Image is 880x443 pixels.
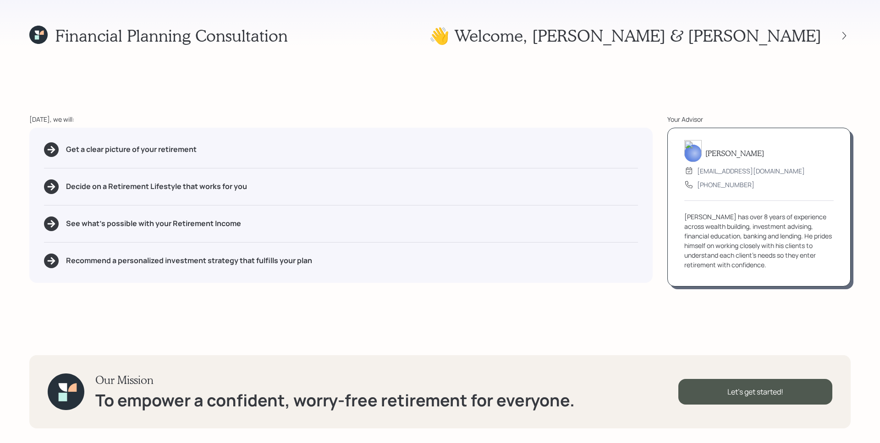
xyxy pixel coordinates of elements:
[667,114,851,124] div: Your Advisor
[684,140,702,162] img: james-distasi-headshot.png
[429,26,821,45] h1: 👋 Welcome , [PERSON_NAME] & [PERSON_NAME]
[705,149,764,157] h5: [PERSON_NAME]
[55,26,288,45] h1: Financial Planning Consultation
[95,390,575,410] h1: To empower a confident, worry-free retirement for everyone.
[697,180,754,189] div: [PHONE_NUMBER]
[66,256,312,265] h5: Recommend a personalized investment strategy that fulfills your plan
[66,219,241,228] h5: See what's possible with your Retirement Income
[66,182,247,191] h5: Decide on a Retirement Lifestyle that works for you
[95,373,575,387] h3: Our Mission
[29,114,653,124] div: [DATE], we will:
[684,212,834,270] div: [PERSON_NAME] has over 8 years of experience across wealth building, investment advising, financi...
[678,379,832,405] div: Let's get started!
[697,166,805,176] div: [EMAIL_ADDRESS][DOMAIN_NAME]
[66,145,197,154] h5: Get a clear picture of your retirement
